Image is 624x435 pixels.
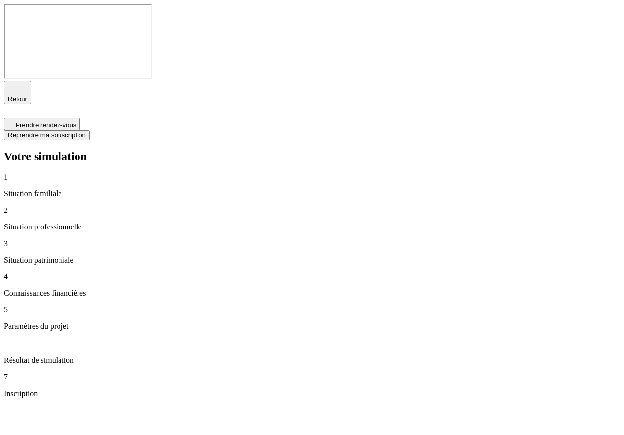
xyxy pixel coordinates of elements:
[8,132,86,139] span: Reprendre ma souscription
[4,150,620,163] h2: Votre simulation
[4,173,620,182] p: 1
[4,305,620,314] p: 5
[4,389,620,398] p: Inscription
[8,95,27,103] span: Retour
[4,130,90,140] button: Reprendre ma souscription
[4,118,80,130] button: Prendre rendez-vous
[4,356,620,365] p: Résultat de simulation
[4,189,620,198] p: Situation familiale
[4,223,620,231] p: Situation professionnelle
[16,121,76,129] span: Prendre rendez-vous
[4,256,620,265] p: Situation patrimoniale
[4,272,620,281] p: 4
[4,289,620,298] p: Connaissances financières
[4,81,31,104] button: Retour
[4,322,620,331] p: Paramètres du projet
[4,373,620,381] p: 7
[4,239,620,248] p: 3
[4,206,620,215] p: 2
